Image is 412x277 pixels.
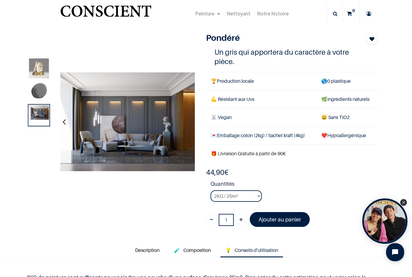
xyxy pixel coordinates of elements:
span: 🌿 [321,96,327,102]
span: Peinture [195,10,214,17]
sup: 0 [351,8,357,14]
a: Peinture [192,3,223,24]
span: Composition [183,247,211,253]
h1: Pondéré [206,33,352,43]
img: Product image [29,82,49,102]
a: Logo of Conscient [59,2,152,26]
span: Notre histoire [257,10,289,17]
div: Tolstoy bubble widget [362,198,407,244]
a: Ajouter [236,214,246,225]
b: € [206,168,229,177]
td: Production locale [206,72,316,90]
span: 44,90 [206,168,224,177]
span: 🏆 [211,78,217,84]
div: Close Tolstoy widget [400,199,407,206]
strong: Quantités [211,180,378,190]
font: 🎁 Livraison Gratuite à partir de 90€ [211,150,286,156]
span: Add to wishlist [369,35,374,43]
span: 🧪 [174,247,180,253]
span: 💌 [211,132,217,138]
img: Product image [29,105,49,120]
a: Ajouter au panier [250,212,310,227]
td: 0 plastique [316,72,378,90]
img: Product image [29,58,49,78]
span: 💡 [225,247,231,253]
span: Nettoyant [227,10,250,17]
a: Supprimer [206,214,217,225]
a: 0 [343,3,360,24]
span: Conseils d'utilisation [235,247,278,253]
td: Emballage coton (2kg) / Sachet kraft (4kg) [206,127,316,145]
span: Description [135,247,160,253]
font: Ajouter au panier [258,216,301,223]
img: Conscient [59,2,152,26]
span: 🌎 [321,78,327,84]
span: 😄 S [321,114,331,120]
div: Open Tolstoy [362,198,407,244]
td: Ingrédients naturels [316,90,378,108]
h4: Un gris qui apportera du caractère à votre pièce. [214,47,369,66]
iframe: Tidio Chat [381,238,409,266]
button: Add to wishlist [366,33,378,45]
span: 💪 Résistant aux Uvs [211,96,254,102]
td: ans TiO2 [316,108,378,126]
td: ❤️Hypoallergénique [316,127,378,145]
img: Product image [60,72,195,171]
span: 🐰 Vegan [211,114,232,120]
div: Open Tolstoy widget [362,198,407,244]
